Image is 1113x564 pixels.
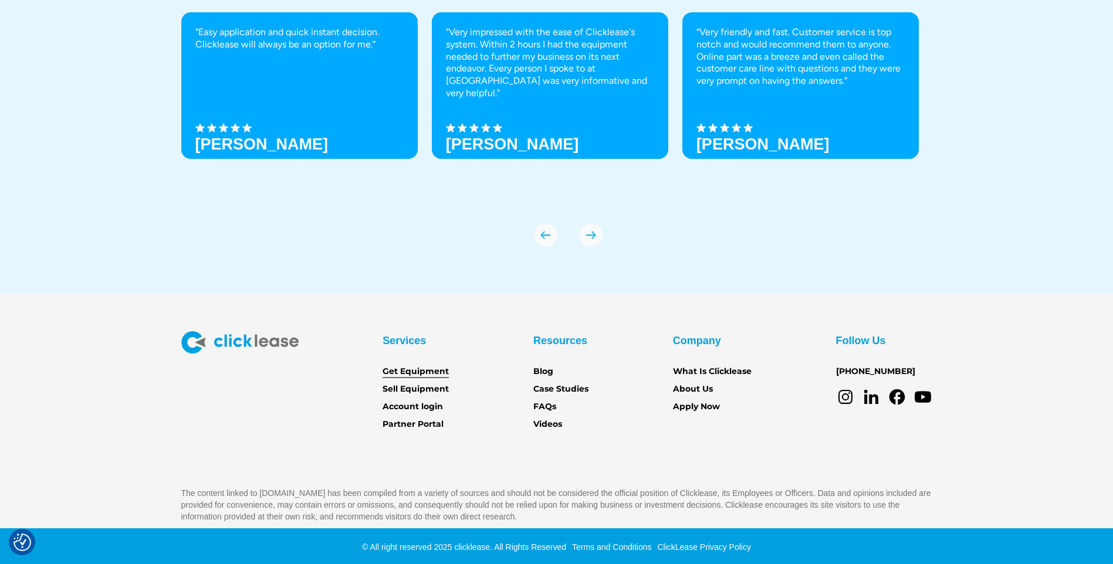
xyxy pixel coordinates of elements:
[181,12,932,247] div: carousel
[181,12,418,200] div: 1 of 8
[242,123,252,132] img: Black star icon
[732,123,741,132] img: Black star icon
[219,123,228,132] img: Black star icon
[481,123,490,132] img: Black star icon
[231,123,240,132] img: Black star icon
[181,487,932,522] p: The content linked to [DOMAIN_NAME] has been compiled from a variety of sources and should not be...
[673,400,720,413] a: Apply Now
[673,383,713,396] a: About Us
[13,534,31,551] button: Consent Preferences
[836,331,886,350] div: Follow Us
[446,135,579,153] strong: [PERSON_NAME]
[579,223,603,247] div: next slide
[195,26,404,51] p: “Easy application and quick instant decision. Clicklease will always be an option for me.”
[533,400,556,413] a: FAQs
[383,365,449,378] a: Get Equipment
[569,542,651,552] a: Terms and Conditions
[708,123,718,132] img: Black star icon
[696,26,905,87] p: “Very friendly and fast. Customer service is top notch and would recommend them to anyone. Online...
[654,542,751,552] a: ClickLease Privacy Policy
[446,123,455,132] img: Black star icon
[836,365,915,378] a: [PHONE_NUMBER]
[458,123,467,132] img: Black star icon
[696,123,706,132] img: Black star icon
[533,383,588,396] a: Case Studies
[195,123,205,132] img: Black star icon
[493,123,502,132] img: Black star icon
[533,365,553,378] a: Blog
[446,26,654,100] p: "Very impressed with the ease of Clicklease's system. Within 2 hours I had the equipment needed t...
[720,123,729,132] img: Black star icon
[383,383,449,396] a: Sell Equipment
[534,223,557,247] div: previous slide
[195,135,329,153] h3: [PERSON_NAME]
[696,135,830,153] h3: [PERSON_NAME]
[682,12,919,200] div: 3 of 8
[432,12,668,200] div: 2 of 8
[383,400,443,413] a: Account login
[533,418,562,431] a: Videos
[362,541,566,553] div: © All right reserved 2025 clicklease. All Rights Reserved
[579,223,603,247] img: arrow Icon
[533,331,587,350] div: Resources
[383,418,444,431] a: Partner Portal
[673,365,752,378] a: What Is Clicklease
[673,331,721,350] div: Company
[207,123,216,132] img: Black star icon
[469,123,479,132] img: Black star icon
[13,534,31,551] img: Revisit consent button
[743,123,753,132] img: Black star icon
[383,331,426,350] div: Services
[181,331,299,354] img: Clicklease logo
[534,223,557,247] img: arrow Icon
